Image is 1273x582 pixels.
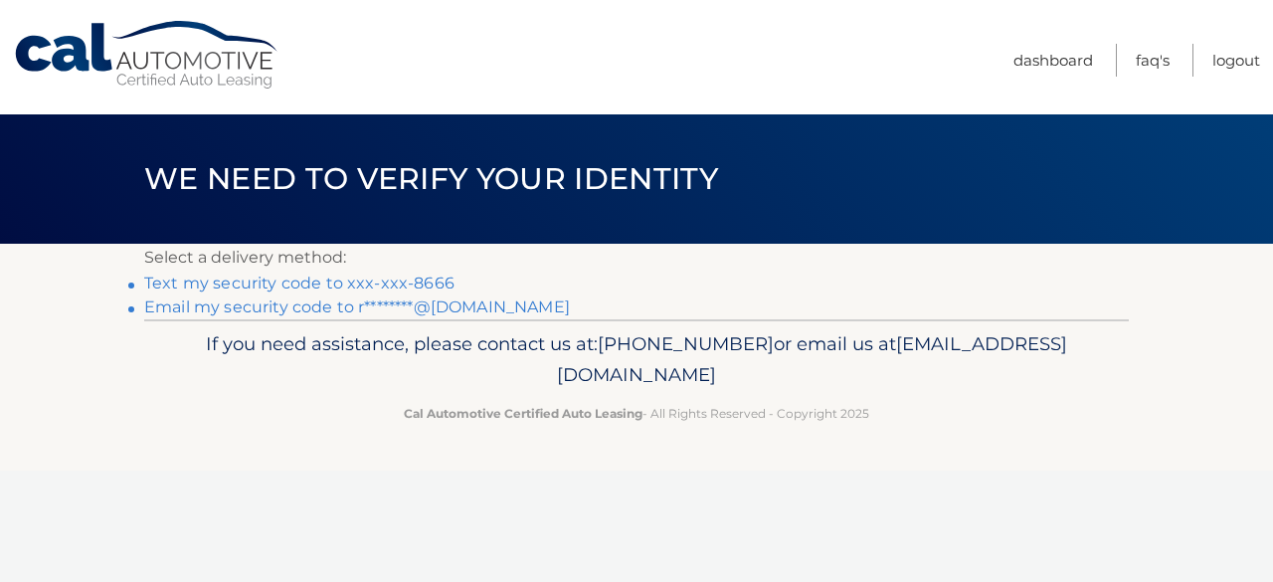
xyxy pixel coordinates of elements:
[1013,44,1093,77] a: Dashboard
[144,297,570,316] a: Email my security code to r********@[DOMAIN_NAME]
[157,328,1116,392] p: If you need assistance, please contact us at: or email us at
[598,332,774,355] span: [PHONE_NUMBER]
[1136,44,1170,77] a: FAQ's
[157,403,1116,424] p: - All Rights Reserved - Copyright 2025
[1212,44,1260,77] a: Logout
[144,274,455,292] a: Text my security code to xxx-xxx-8666
[13,20,281,91] a: Cal Automotive
[404,406,642,421] strong: Cal Automotive Certified Auto Leasing
[144,160,718,197] span: We need to verify your identity
[144,244,1129,272] p: Select a delivery method:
